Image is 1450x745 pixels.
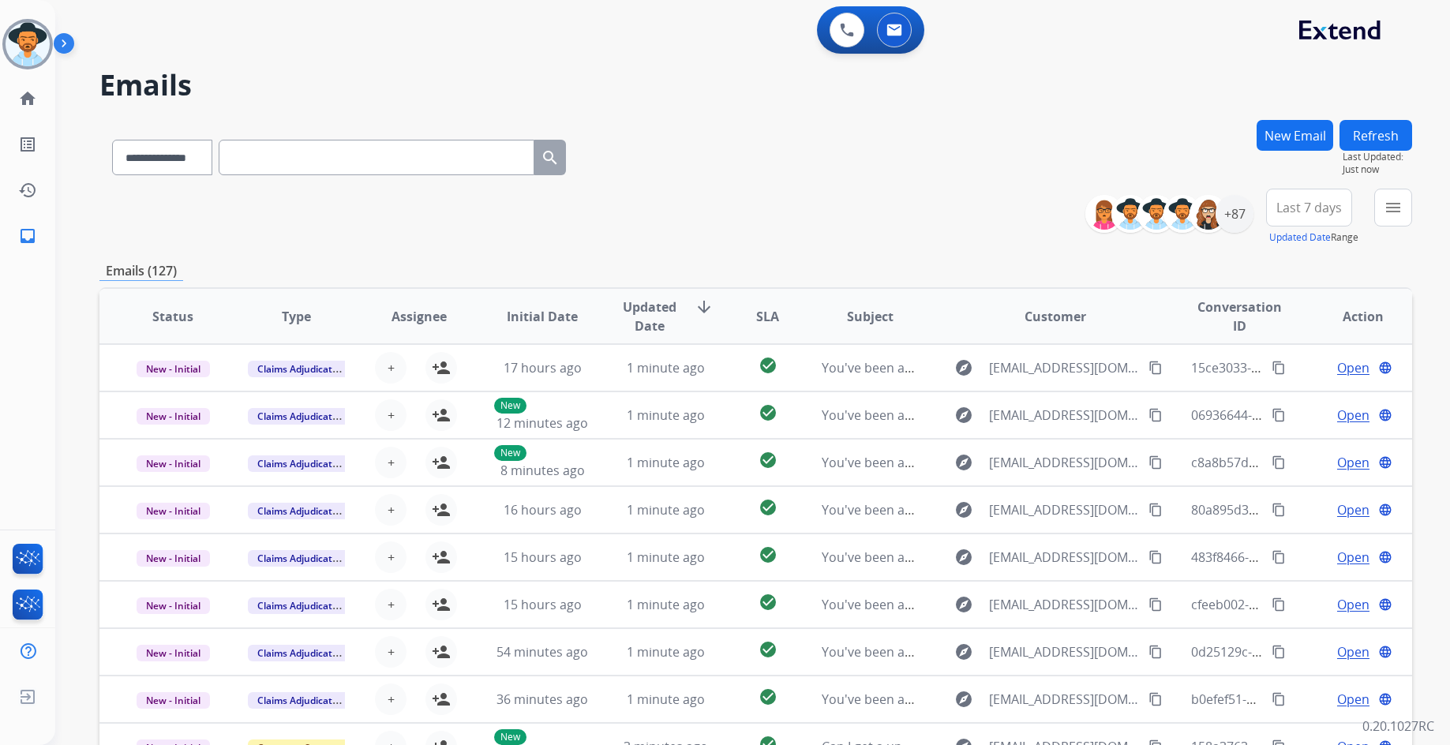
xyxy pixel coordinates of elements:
mat-icon: person_add [432,548,451,567]
span: + [388,453,395,472]
mat-icon: content_copy [1148,455,1163,470]
span: You've been assigned a new service order: 4e898bd2-3816-4365-9270-afb709b1252c [822,643,1319,661]
mat-icon: explore [954,358,973,377]
span: Subject [847,307,894,326]
h2: Emails [99,69,1412,101]
span: 1 minute ago [627,501,705,519]
span: + [388,690,395,709]
mat-icon: inbox [18,226,37,245]
mat-icon: content_copy [1272,692,1286,706]
mat-icon: check_circle [759,687,777,706]
mat-icon: explore [954,642,973,661]
span: [EMAIL_ADDRESS][DOMAIN_NAME] [989,358,1140,377]
mat-icon: check_circle [759,356,777,375]
p: 0.20.1027RC [1362,717,1434,736]
mat-icon: home [18,89,37,108]
button: + [375,494,407,526]
mat-icon: language [1378,692,1392,706]
mat-icon: content_copy [1272,408,1286,422]
button: + [375,399,407,431]
span: Type [282,307,311,326]
span: Range [1269,230,1358,244]
span: You've been assigned a new service order: 1a43c681-e822-4ccb-ad7c-329ffe106bf2 [822,454,1310,471]
span: Initial Date [507,307,578,326]
span: [EMAIL_ADDRESS][DOMAIN_NAME] [989,500,1140,519]
span: Updated Date [617,298,683,335]
span: + [388,358,395,377]
span: 16 hours ago [504,501,582,519]
mat-icon: explore [954,500,973,519]
span: + [388,595,395,614]
span: Claims Adjudication [248,408,356,425]
mat-icon: content_copy [1272,455,1286,470]
mat-icon: explore [954,406,973,425]
span: b0efef51-0427-4c05-9048-698ffd9baf35 [1191,691,1421,708]
button: Refresh [1339,120,1412,151]
button: + [375,636,407,668]
span: New - Initial [137,692,210,709]
span: You've been assigned a new service order: ca2de32b-be9a-45ca-9e69-2d9e8fed7208 [822,501,1319,519]
span: + [388,406,395,425]
mat-icon: check_circle [759,593,777,612]
span: 54 minutes ago [496,643,588,661]
mat-icon: content_copy [1272,645,1286,659]
span: You've been assigned a new service order: c393e00d-943f-4fa2-9dfd-c4be953ee9cd [822,359,1312,376]
mat-icon: explore [954,595,973,614]
span: [EMAIL_ADDRESS][DOMAIN_NAME] [989,642,1140,661]
mat-icon: content_copy [1148,550,1163,564]
span: 15 hours ago [504,548,582,566]
p: New [494,729,526,745]
span: Just now [1343,163,1412,176]
mat-icon: language [1378,455,1392,470]
span: Conversation ID [1191,298,1288,335]
th: Action [1289,289,1412,344]
span: You've been assigned a new service order: 938579ca-389e-41dc-8cf8-8ad79deb2120 [822,548,1317,566]
mat-icon: explore [954,690,973,709]
button: + [375,683,407,715]
span: [EMAIL_ADDRESS][DOMAIN_NAME] [989,595,1140,614]
span: You've been assigned a new service order: fb8fd8ea-d602-4aca-b8d2-d465baf53467 [822,691,1315,708]
span: Open [1337,690,1369,709]
span: 17 hours ago [504,359,582,376]
mat-icon: arrow_downward [695,298,714,316]
mat-icon: content_copy [1272,503,1286,517]
span: Claims Adjudication [248,361,356,377]
span: Open [1337,595,1369,614]
mat-icon: explore [954,548,973,567]
mat-icon: language [1378,503,1392,517]
span: 15ce3033-67cb-4248-beb3-6abdfc8b7272 [1191,359,1433,376]
mat-icon: language [1378,550,1392,564]
span: [EMAIL_ADDRESS][DOMAIN_NAME] [989,548,1140,567]
span: New - Initial [137,550,210,567]
span: 1 minute ago [627,359,705,376]
button: + [375,352,407,384]
button: New Email [1257,120,1333,151]
span: 36 minutes ago [496,691,588,708]
span: Claims Adjudication [248,597,356,614]
mat-icon: list_alt [18,135,37,154]
mat-icon: person_add [432,500,451,519]
mat-icon: content_copy [1148,408,1163,422]
mat-icon: content_copy [1272,550,1286,564]
mat-icon: content_copy [1272,361,1286,375]
mat-icon: content_copy [1148,361,1163,375]
span: 483f8466-cd17-485a-a03c-d64172a1bec5 [1191,548,1431,566]
span: 1 minute ago [627,643,705,661]
div: +87 [1216,195,1253,233]
span: Open [1337,642,1369,661]
span: Claims Adjudication [248,692,356,709]
mat-icon: content_copy [1148,645,1163,659]
span: New - Initial [137,503,210,519]
span: 1 minute ago [627,454,705,471]
mat-icon: search [541,148,560,167]
span: 1 minute ago [627,691,705,708]
button: + [375,589,407,620]
span: 1 minute ago [627,406,705,424]
mat-icon: language [1378,408,1392,422]
p: New [494,398,526,414]
p: New [494,445,526,461]
span: 12 minutes ago [496,414,588,432]
mat-icon: language [1378,645,1392,659]
span: SLA [756,307,779,326]
span: [EMAIL_ADDRESS][DOMAIN_NAME] [989,406,1140,425]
